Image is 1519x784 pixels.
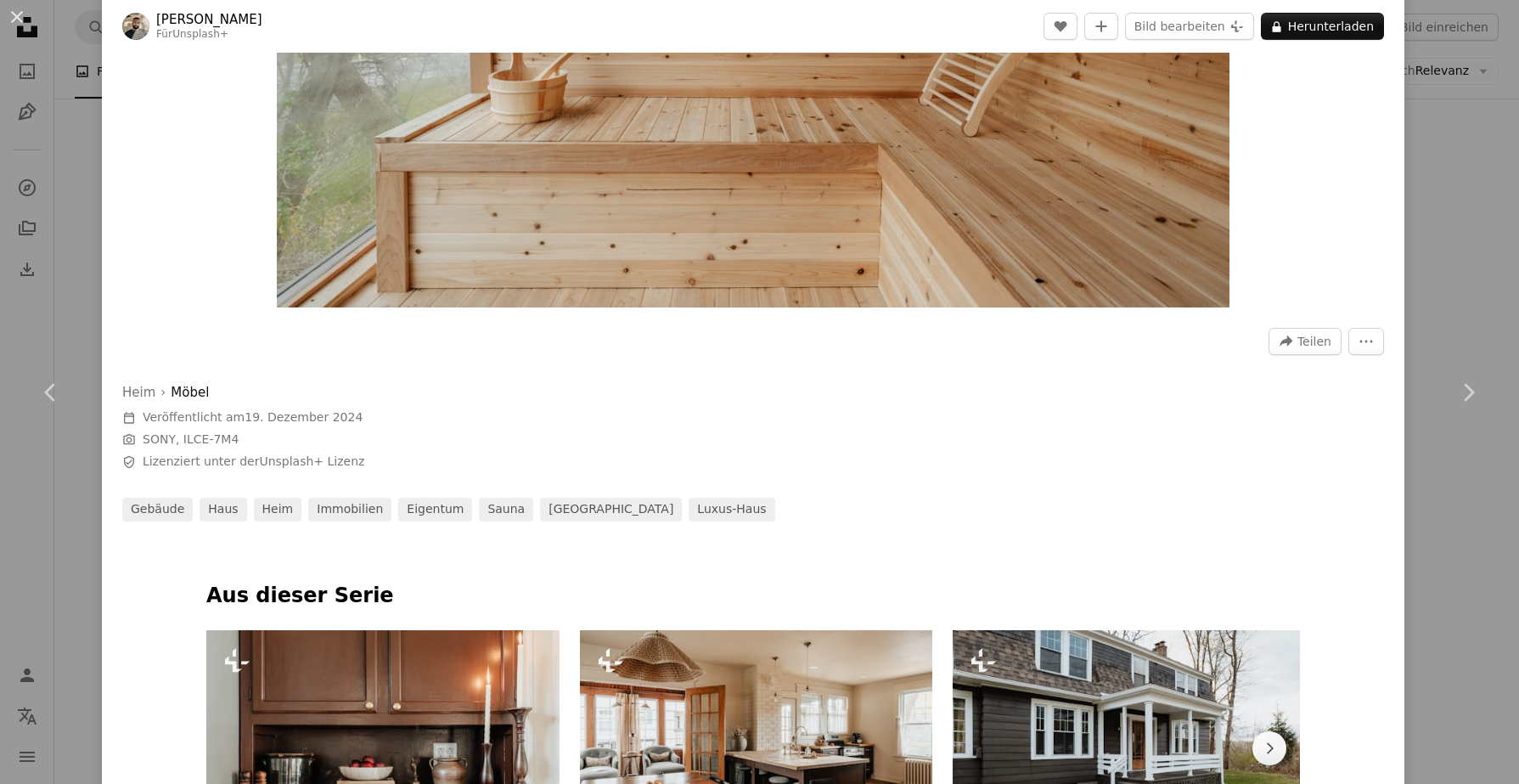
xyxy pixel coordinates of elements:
[206,740,560,755] a: Ein Holzschrank mit einer Kerze und einer Schüssel darauf
[1084,13,1118,40] button: Zu Kollektion hinzufügen
[1261,13,1384,40] button: Herunterladen
[1252,731,1286,765] button: Liste nach rechts verschieben
[156,28,262,42] div: Für
[953,740,1306,755] a: Ein braunes Haus mit weißen Fenstern und einer Steinmauer
[122,382,632,403] div: ›
[143,431,239,448] button: SONY, ILCE-7M4
[245,410,363,424] time: 19. Dezember 2024 um 08:23:05 MEZ
[540,498,682,522] a: [GEOGRAPHIC_DATA]
[1417,311,1519,474] a: Weiter
[206,583,1300,610] p: Aus dieser Serie
[398,498,472,522] a: Eigentum
[1125,13,1254,40] button: Bild bearbeiten
[143,454,364,471] span: Lizenziert unter der
[259,454,364,468] a: Unsplash+ Lizenz
[156,11,262,28] a: [PERSON_NAME]
[122,13,149,40] img: Zum Profil von Clay Banks
[689,498,774,522] a: Luxus-Haus
[1044,13,1077,40] button: Gefällt mir
[254,498,302,522] a: Heim
[143,410,363,424] span: Veröffentlicht am
[580,740,933,755] a: Eine große offene Küche und ein Wohnbereich
[1269,328,1342,355] button: Dieses Bild teilen
[479,498,533,522] a: Sauna
[172,28,228,40] a: Unsplash+
[1297,329,1331,354] span: Teilen
[122,498,193,522] a: Gebäude
[171,382,209,403] a: Möbel
[122,382,155,403] a: Heim
[308,498,391,522] a: Immobilien
[1348,328,1384,355] button: Weitere Aktionen
[200,498,246,522] a: Haus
